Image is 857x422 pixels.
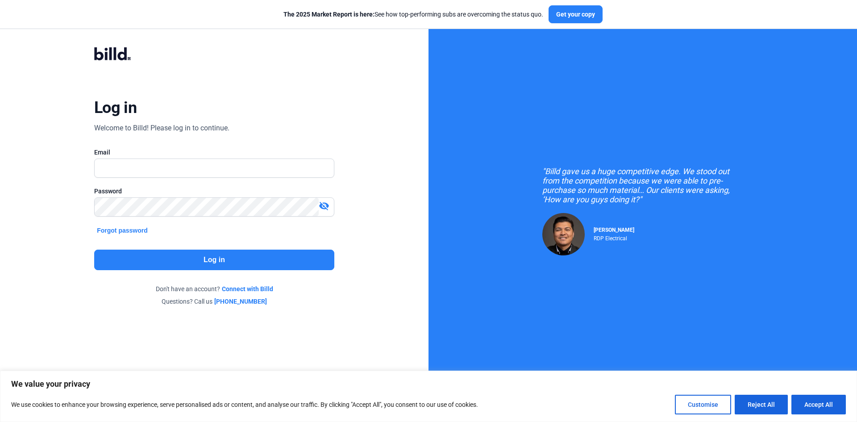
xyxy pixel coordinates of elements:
a: [PHONE_NUMBER] [214,297,267,306]
div: Questions? Call us [94,297,334,306]
a: Connect with Billd [222,284,273,293]
div: See how top-performing subs are overcoming the status quo. [283,10,543,19]
button: Forgot password [94,226,150,235]
p: We use cookies to enhance your browsing experience, serve personalised ads or content, and analys... [11,399,478,410]
button: Reject All [735,395,788,414]
div: Email [94,148,334,157]
button: Get your copy [549,5,603,23]
p: We value your privacy [11,379,846,389]
mat-icon: visibility_off [319,201,329,211]
div: Welcome to Billd! Please log in to continue. [94,123,229,134]
div: Password [94,187,334,196]
button: Accept All [791,395,846,414]
img: Raul Pacheco [542,213,585,255]
div: Don't have an account? [94,284,334,293]
button: Log in [94,250,334,270]
span: [PERSON_NAME] [594,227,634,233]
div: Log in [94,98,137,117]
span: The 2025 Market Report is here: [283,11,374,18]
button: Customise [675,395,731,414]
div: "Billd gave us a huge competitive edge. We stood out from the competition because we were able to... [542,167,743,204]
div: RDP Electrical [594,233,634,242]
